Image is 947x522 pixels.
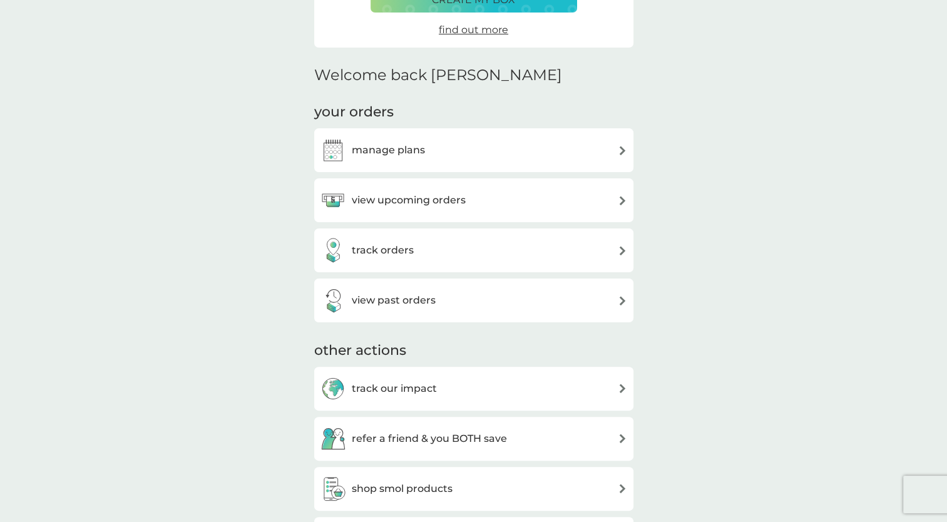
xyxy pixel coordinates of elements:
h3: other actions [314,341,406,361]
img: arrow right [618,196,627,205]
a: find out more [439,22,508,38]
h3: refer a friend & you BOTH save [352,431,507,447]
h3: track our impact [352,381,437,397]
img: arrow right [618,434,627,443]
img: arrow right [618,484,627,493]
img: arrow right [618,296,627,305]
h3: view past orders [352,292,436,309]
h2: Welcome back [PERSON_NAME] [314,66,562,84]
h3: your orders [314,103,394,122]
h3: shop smol products [352,481,453,497]
h3: view upcoming orders [352,192,466,208]
h3: track orders [352,242,414,258]
img: arrow right [618,246,627,255]
h3: manage plans [352,142,425,158]
span: find out more [439,24,508,36]
img: arrow right [618,384,627,393]
img: arrow right [618,146,627,155]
